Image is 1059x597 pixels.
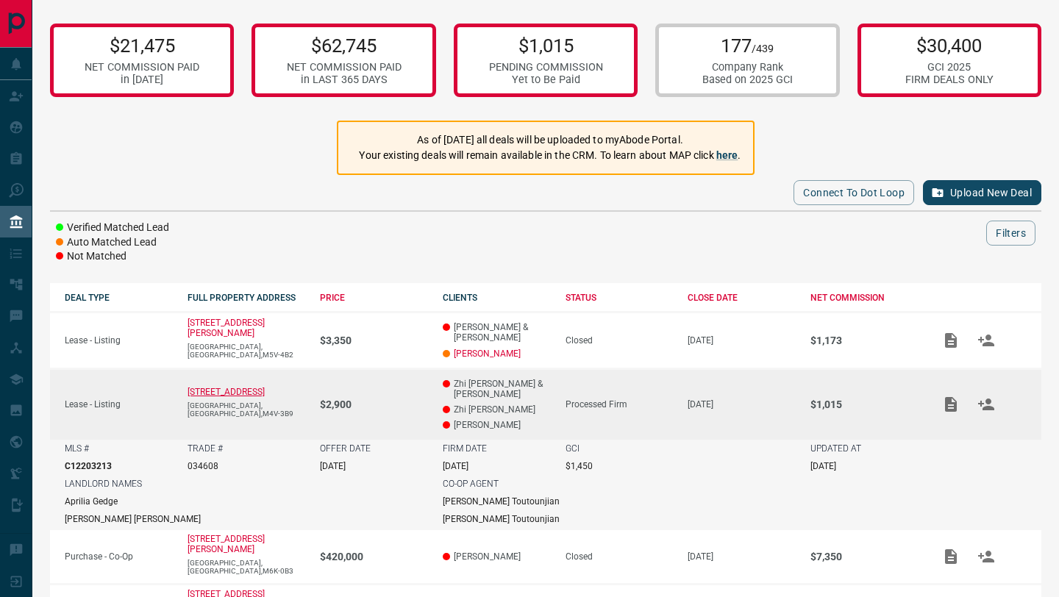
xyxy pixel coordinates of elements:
[489,35,603,57] p: $1,015
[443,496,560,507] p: [PERSON_NAME] Toutounjian
[566,335,674,346] div: Closed
[933,551,969,561] span: Add / View Documents
[566,399,674,410] div: Processed Firm
[566,293,674,303] div: STATUS
[810,398,919,410] p: $1,015
[65,479,142,489] p: LANDLORD NAMES
[969,398,1004,409] span: Match Clients
[566,461,593,471] p: $1,450
[923,180,1041,205] button: Upload New Deal
[566,551,674,562] div: Closed
[320,551,428,562] p: $420,000
[188,343,305,359] p: [GEOGRAPHIC_DATA],[GEOGRAPHIC_DATA],M5V-4B2
[85,74,199,86] div: in [DATE]
[810,293,919,303] div: NET COMMISSION
[716,149,738,161] a: here
[320,335,428,346] p: $3,350
[702,35,793,57] p: 177
[443,461,468,471] p: [DATE]
[810,335,919,346] p: $1,173
[810,461,836,471] p: [DATE]
[702,61,793,74] div: Company Rank
[287,35,402,57] p: $62,745
[489,74,603,86] div: Yet to Be Paid
[933,398,969,409] span: Add / View Documents
[905,74,994,86] div: FIRM DEALS ONLY
[65,461,112,471] p: C12203213
[65,335,173,346] p: Lease - Listing
[688,293,796,303] div: CLOSE DATE
[443,443,487,454] p: FIRM DATE
[489,61,603,74] div: PENDING COMMISSION
[688,551,796,562] p: [DATE]
[752,43,774,55] span: /439
[320,398,428,410] p: $2,900
[287,61,402,74] div: NET COMMISSION PAID
[188,387,265,397] a: [STREET_ADDRESS]
[905,35,994,57] p: $30,400
[188,401,305,418] p: [GEOGRAPHIC_DATA],[GEOGRAPHIC_DATA],M4V-3B9
[188,534,265,554] a: [STREET_ADDRESS][PERSON_NAME]
[905,61,994,74] div: GCI 2025
[65,496,118,507] p: Aprilia Gedge
[56,235,169,250] li: Auto Matched Lead
[443,479,499,489] p: CO-OP AGENT
[566,443,580,454] p: GCI
[188,461,218,471] p: 034608
[443,514,560,524] p: [PERSON_NAME] Toutounjian
[443,420,551,430] p: [PERSON_NAME]
[287,74,402,86] div: in LAST 365 DAYS
[65,551,173,562] p: Purchase - Co-Op
[188,443,223,454] p: TRADE #
[810,443,861,454] p: UPDATED AT
[188,318,265,338] a: [STREET_ADDRESS][PERSON_NAME]
[65,399,173,410] p: Lease - Listing
[986,221,1035,246] button: Filters
[443,322,551,343] p: [PERSON_NAME] & [PERSON_NAME]
[320,443,371,454] p: OFFER DATE
[65,514,201,524] p: [PERSON_NAME] [PERSON_NAME]
[688,399,796,410] p: [DATE]
[443,551,551,562] p: [PERSON_NAME]
[933,335,969,345] span: Add / View Documents
[443,293,551,303] div: CLIENTS
[320,461,346,471] p: [DATE]
[85,35,199,57] p: $21,475
[702,74,793,86] div: Based on 2025 GCI
[969,551,1004,561] span: Match Clients
[794,180,914,205] button: Connect to Dot Loop
[56,221,169,235] li: Verified Matched Lead
[65,293,173,303] div: DEAL TYPE
[65,443,89,454] p: MLS #
[56,249,169,264] li: Not Matched
[810,551,919,562] p: $7,350
[188,559,305,575] p: [GEOGRAPHIC_DATA],[GEOGRAPHIC_DATA],M6K-0B3
[688,335,796,346] p: [DATE]
[188,293,305,303] div: FULL PROPERTY ADDRESS
[359,132,741,148] p: As of [DATE] all deals will be uploaded to myAbode Portal.
[443,379,551,399] p: Zhi [PERSON_NAME] & [PERSON_NAME]
[85,61,199,74] div: NET COMMISSION PAID
[969,335,1004,345] span: Match Clients
[320,293,428,303] div: PRICE
[454,348,521,359] a: [PERSON_NAME]
[359,148,741,163] p: Your existing deals will remain available in the CRM. To learn about MAP click .
[443,404,551,415] p: Zhi [PERSON_NAME]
